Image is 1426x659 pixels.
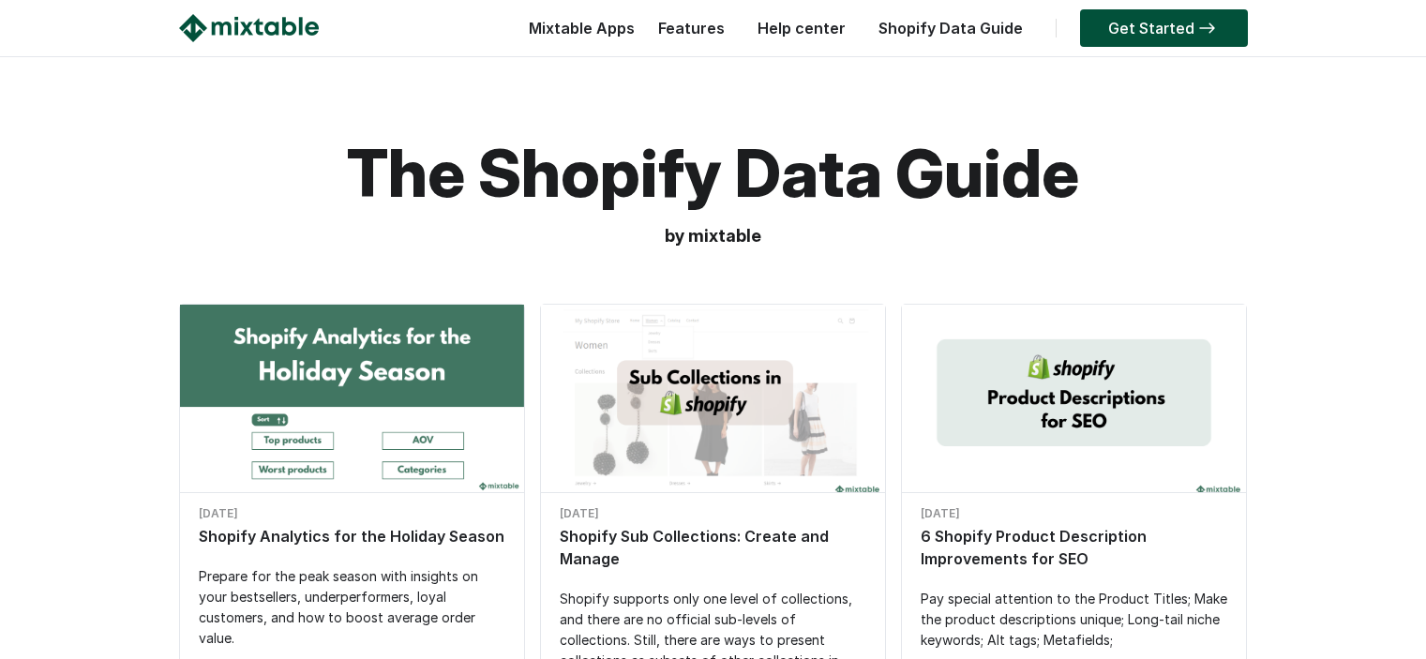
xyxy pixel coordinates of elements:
div: Shopify Sub Collections: Create and Manage [560,525,866,570]
div: 6 Shopify Product Description Improvements for SEO [921,525,1227,570]
div: [DATE] [560,502,866,525]
div: [DATE] [921,502,1227,525]
img: 6 Shopify Product Description Improvements for SEO [902,305,1246,499]
a: Help center [748,19,855,37]
div: Pay special attention to the Product Titles; Make the product descriptions unique; Long-tail nich... [921,589,1227,651]
a: Features [649,19,734,37]
img: arrow-right.svg [1194,22,1220,34]
div: Mixtable Apps [519,14,635,52]
img: Shopify Analytics for the Holiday Season [180,305,524,499]
div: Prepare for the peak season with insights on your bestsellers, underperformers, loyal customers, ... [199,566,505,649]
a: Get Started [1080,9,1248,47]
div: [DATE] [199,502,505,525]
img: Mixtable logo [179,14,319,42]
div: Shopify Analytics for the Holiday Season [199,525,505,547]
img: Shopify Sub Collections: Create and Manage [541,305,885,499]
a: Shopify Data Guide [869,19,1032,37]
a: Shopify Analytics for the Holiday Season [DATE] Shopify Analytics for the Holiday Season Prepare ... [180,305,524,658]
